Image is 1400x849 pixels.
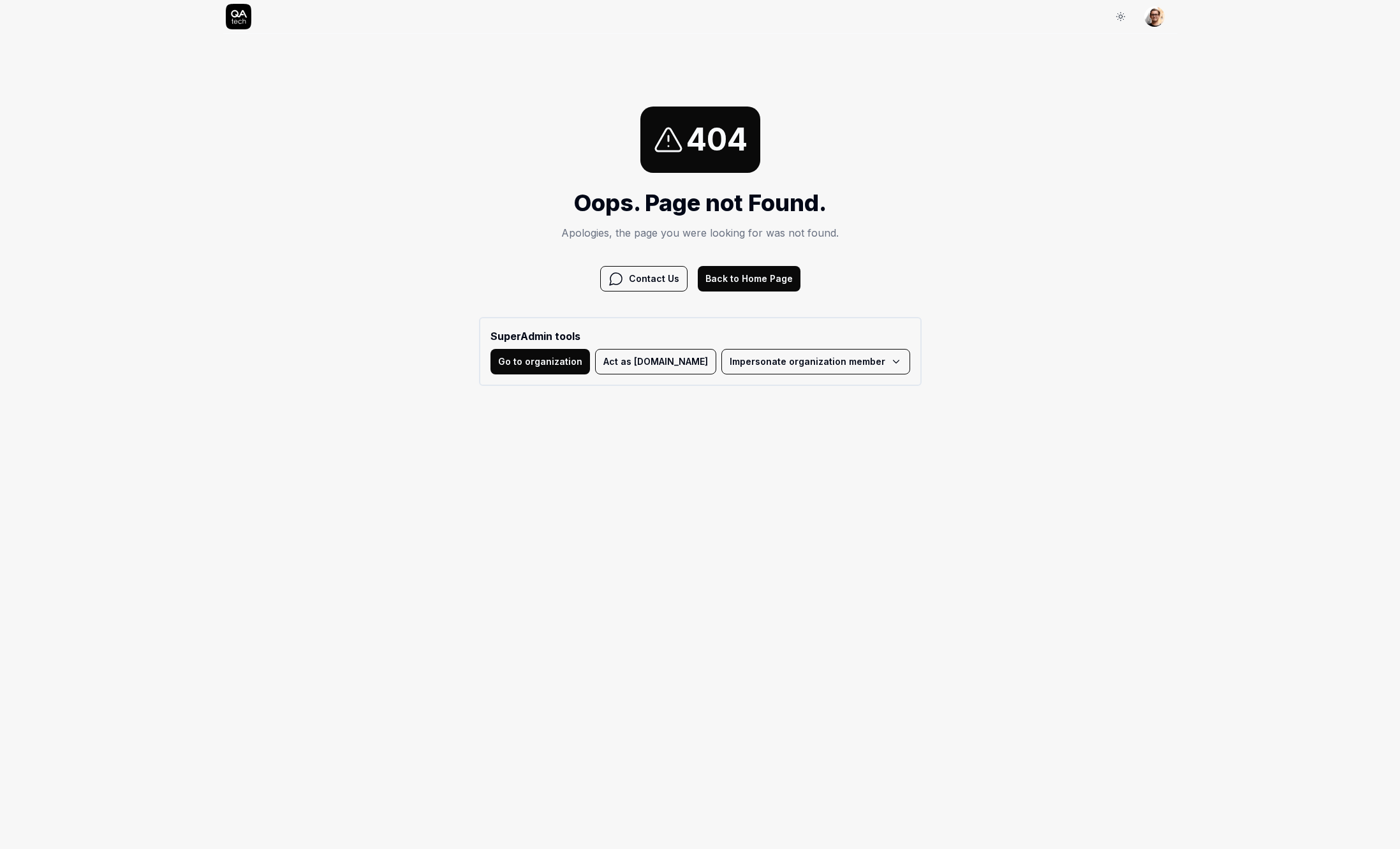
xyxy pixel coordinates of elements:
button: Go to organization [490,349,590,374]
button: Act as [DOMAIN_NAME] [595,349,716,374]
button: Back to Home Page [698,266,800,292]
img: 704fe57e-bae9-4a0d-8bcb-c4203d9f0bb2.jpeg [1144,6,1165,27]
p: Apologies, the page you were looking for was not found. [479,225,922,240]
button: Impersonate organization member [721,349,910,374]
span: 404 [686,117,748,163]
b: SuperAdmin tools [490,329,910,344]
button: Contact Us [600,266,688,292]
h1: Oops. Page not Found. [479,186,922,220]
